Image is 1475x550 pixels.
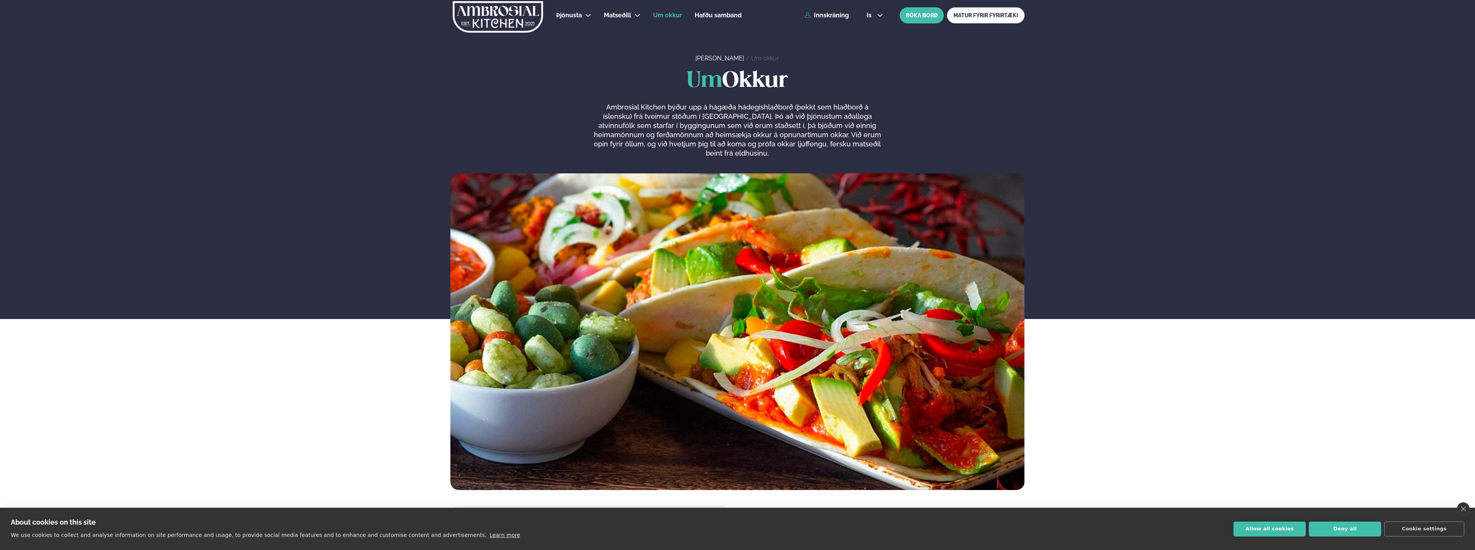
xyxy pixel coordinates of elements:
span: Þjónusta [556,12,582,19]
button: Deny all [1309,522,1381,537]
a: Um okkur [751,55,779,62]
span: is [867,12,874,18]
strong: About cookies on this site [11,518,96,526]
button: BÓKA BORÐ [900,7,944,23]
a: Matseðill [604,11,631,20]
a: close [1457,502,1470,515]
a: Hafðu samband [695,11,742,20]
button: Allow all cookies [1233,522,1306,537]
button: is [860,12,889,18]
a: Learn more [490,532,520,538]
a: MATUR FYRIR FYRIRTÆKI [947,7,1025,23]
h1: Okkur [450,69,1025,93]
span: / [746,55,751,62]
a: Innskráning [805,12,849,19]
span: Matseðill [604,12,631,19]
span: Hafðu samband [695,12,742,19]
p: Ambrosial Kitchen býður upp á hágæða hádegishlaðborð (þekkt sem hlaðborð á íslensku) frá tveimur ... [592,103,883,158]
a: Um okkur [653,11,682,20]
span: Um [687,70,722,91]
a: [PERSON_NAME] [695,55,744,62]
a: Þjónusta [556,11,582,20]
img: logo [452,1,544,33]
button: Cookie settings [1384,522,1464,537]
img: image alt [450,173,1025,490]
p: We use cookies to collect and analyse information on site performance and usage, to provide socia... [11,532,487,538]
span: Um okkur [653,12,682,19]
